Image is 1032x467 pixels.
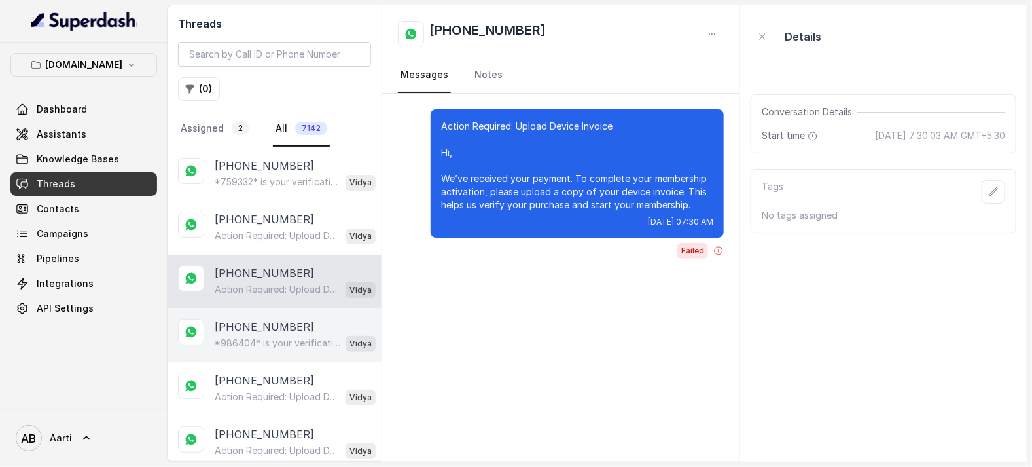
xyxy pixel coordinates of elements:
[762,129,821,142] span: Start time
[37,202,79,215] span: Contacts
[178,77,220,101] button: (0)
[178,111,371,147] nav: Tabs
[785,29,821,45] p: Details
[762,209,1005,222] p: No tags assigned
[10,420,157,457] a: Aarti
[215,176,340,189] p: *759332* is your verification code. For your security, do not share this code.
[232,122,249,135] span: 2
[10,297,157,320] a: API Settings
[10,122,157,146] a: Assistants
[37,103,87,116] span: Dashboard
[215,319,314,335] p: [PHONE_NUMBER]
[22,432,37,445] text: AB
[273,111,330,147] a: All7142
[349,391,372,404] p: Vidya
[178,42,371,67] input: Search by Call ID or Phone Number
[648,217,713,227] span: [DATE] 07:30 AM
[215,229,340,242] p: Action Required: Upload Device Invoice Hi, We’ve received your payment. To complete your membersh...
[429,21,546,47] h2: [PHONE_NUMBER]
[178,16,371,31] h2: Threads
[31,10,137,31] img: light.svg
[215,265,314,281] p: [PHONE_NUMBER]
[215,444,340,457] p: Action Required: Upload Device Invoice Hi, We’ve received your payment. To complete your membersh...
[215,390,340,403] p: Action Required: Upload Device Invoice Hi, We’ve received your payment. To complete your membersh...
[215,337,340,350] p: *986404* is your verification code. For your security, do not share this code.
[10,172,157,196] a: Threads
[50,432,72,445] span: Aarti
[349,337,372,350] p: Vidya
[37,177,75,191] span: Threads
[10,98,157,121] a: Dashboard
[398,58,724,93] nav: Tabs
[349,284,372,297] p: Vidya
[10,53,157,77] button: [DOMAIN_NAME]
[10,272,157,295] a: Integrations
[215,212,314,227] p: [PHONE_NUMBER]
[215,426,314,442] p: [PHONE_NUMBER]
[215,373,314,388] p: [PHONE_NUMBER]
[875,129,1005,142] span: [DATE] 7:30:03 AM GMT+5:30
[472,58,505,93] a: Notes
[37,227,88,240] span: Campaigns
[349,230,372,243] p: Vidya
[677,243,708,259] span: Failed
[398,58,451,93] a: Messages
[37,128,86,141] span: Assistants
[37,153,119,166] span: Knowledge Bases
[178,111,252,147] a: Assigned2
[762,105,857,119] span: Conversation Details
[762,180,783,204] p: Tags
[215,283,340,296] p: Action Required: Upload Device Invoice Hi, We’ve received your payment. To complete your membersh...
[45,57,122,73] p: [DOMAIN_NAME]
[37,302,94,315] span: API Settings
[441,120,713,212] p: Action Required: Upload Device Invoice Hi, We’ve received your payment. To complete your membersh...
[349,445,372,458] p: Vidya
[10,222,157,246] a: Campaigns
[10,247,157,271] a: Pipelines
[10,147,157,171] a: Knowledge Bases
[215,158,314,174] p: [PHONE_NUMBER]
[37,252,79,265] span: Pipelines
[10,197,157,221] a: Contacts
[37,277,94,290] span: Integrations
[349,176,372,189] p: Vidya
[295,122,327,135] span: 7142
